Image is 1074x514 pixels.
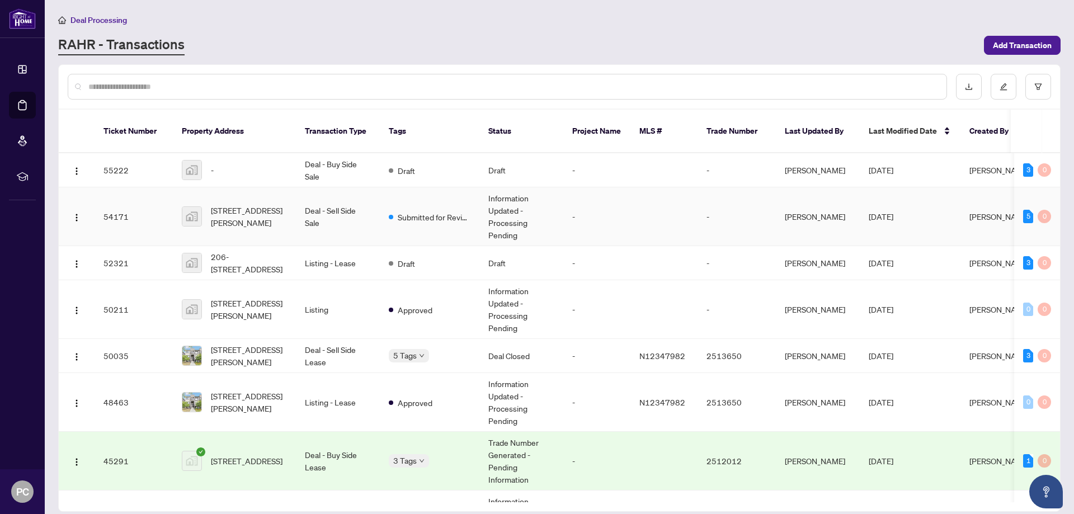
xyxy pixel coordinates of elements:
[869,125,937,137] span: Last Modified Date
[68,208,86,225] button: Logo
[698,110,776,153] th: Trade Number
[182,346,201,365] img: thumbnail-img
[211,251,287,275] span: 206-[STREET_ADDRESS]
[479,432,563,491] td: Trade Number Generated - Pending Information
[776,110,860,153] th: Last Updated By
[698,339,776,373] td: 2513650
[211,455,282,467] span: [STREET_ADDRESS]
[984,36,1061,55] button: Add Transaction
[72,260,81,268] img: Logo
[860,110,960,153] th: Last Modified Date
[1038,454,1051,468] div: 0
[196,447,205,456] span: check-circle
[211,164,214,176] span: -
[296,280,380,339] td: Listing
[211,343,287,368] span: [STREET_ADDRESS][PERSON_NAME]
[969,165,1030,175] span: [PERSON_NAME]
[398,397,432,409] span: Approved
[1023,210,1033,223] div: 5
[182,207,201,226] img: thumbnail-img
[95,153,173,187] td: 55222
[1038,303,1051,316] div: 0
[869,397,893,407] span: [DATE]
[1023,163,1033,177] div: 3
[698,280,776,339] td: -
[95,280,173,339] td: 50211
[419,353,425,359] span: down
[563,187,630,246] td: -
[479,246,563,280] td: Draft
[969,456,1030,466] span: [PERSON_NAME]
[182,161,201,180] img: thumbnail-img
[9,8,36,29] img: logo
[182,300,201,319] img: thumbnail-img
[969,211,1030,221] span: [PERSON_NAME]
[95,246,173,280] td: 52321
[969,258,1030,268] span: [PERSON_NAME]
[869,351,893,361] span: [DATE]
[1023,256,1033,270] div: 3
[68,452,86,470] button: Logo
[698,373,776,432] td: 2513650
[398,164,415,177] span: Draft
[393,454,417,467] span: 3 Tags
[70,15,127,25] span: Deal Processing
[72,458,81,466] img: Logo
[956,74,982,100] button: download
[1029,475,1063,508] button: Open asap
[1038,210,1051,223] div: 0
[398,304,432,316] span: Approved
[698,153,776,187] td: -
[1038,163,1051,177] div: 0
[563,373,630,432] td: -
[776,432,860,491] td: [PERSON_NAME]
[68,254,86,272] button: Logo
[72,352,81,361] img: Logo
[969,304,1030,314] span: [PERSON_NAME]
[776,373,860,432] td: [PERSON_NAME]
[960,110,1028,153] th: Created By
[296,432,380,491] td: Deal - Buy Side Lease
[1038,349,1051,362] div: 0
[1000,83,1007,91] span: edit
[563,280,630,339] td: -
[776,280,860,339] td: [PERSON_NAME]
[211,204,287,229] span: [STREET_ADDRESS][PERSON_NAME]
[698,432,776,491] td: 2512012
[380,110,479,153] th: Tags
[969,397,1030,407] span: [PERSON_NAME]
[398,211,470,223] span: Submitted for Review
[869,165,893,175] span: [DATE]
[563,110,630,153] th: Project Name
[479,373,563,432] td: Information Updated - Processing Pending
[95,339,173,373] td: 50035
[296,373,380,432] td: Listing - Lease
[296,339,380,373] td: Deal - Sell Side Lease
[965,83,973,91] span: download
[1023,395,1033,409] div: 0
[72,213,81,222] img: Logo
[479,187,563,246] td: Information Updated - Processing Pending
[479,339,563,373] td: Deal Closed
[869,456,893,466] span: [DATE]
[776,246,860,280] td: [PERSON_NAME]
[296,153,380,187] td: Deal - Buy Side Sale
[563,246,630,280] td: -
[1038,256,1051,270] div: 0
[182,451,201,470] img: thumbnail-img
[182,393,201,412] img: thumbnail-img
[698,246,776,280] td: -
[869,258,893,268] span: [DATE]
[68,347,86,365] button: Logo
[72,167,81,176] img: Logo
[869,304,893,314] span: [DATE]
[95,187,173,246] td: 54171
[419,458,425,464] span: down
[563,432,630,491] td: -
[479,153,563,187] td: Draft
[776,339,860,373] td: [PERSON_NAME]
[58,16,66,24] span: home
[479,280,563,339] td: Information Updated - Processing Pending
[630,110,698,153] th: MLS #
[296,110,380,153] th: Transaction Type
